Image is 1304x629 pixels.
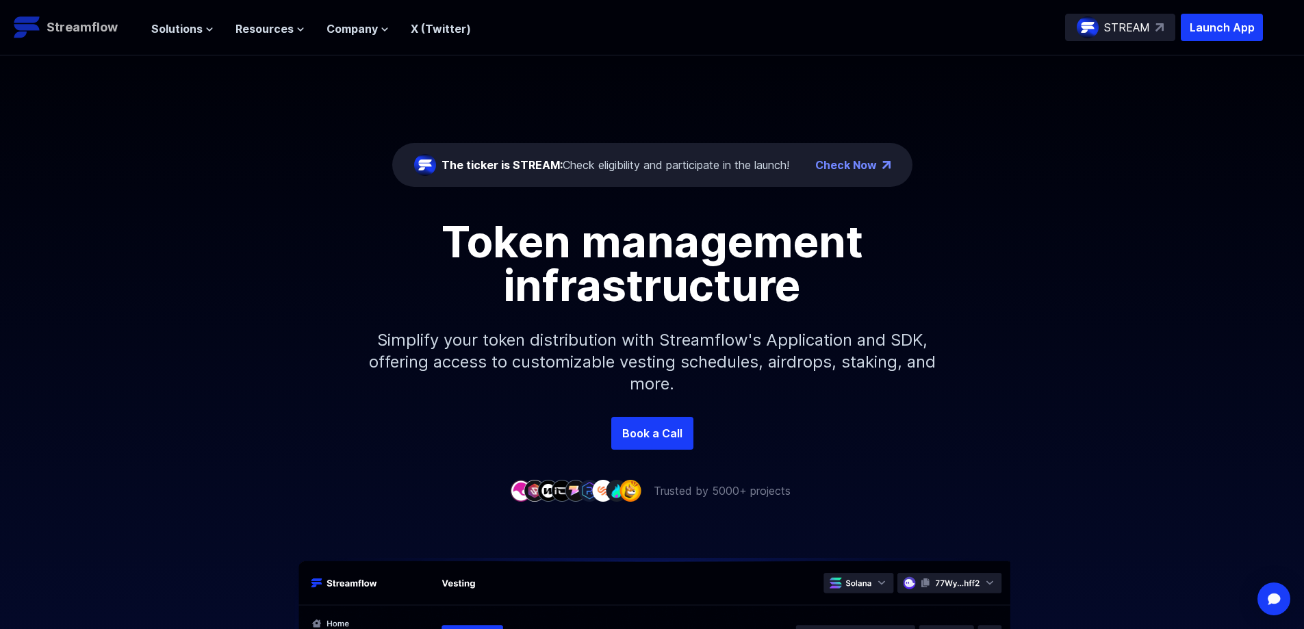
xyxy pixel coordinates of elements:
[1065,14,1175,41] a: STREAM
[235,21,294,37] span: Resources
[654,483,791,499] p: Trusted by 5000+ projects
[882,161,891,169] img: top-right-arrow.png
[1104,19,1150,36] p: STREAM
[1181,14,1263,41] button: Launch App
[606,480,628,501] img: company-8
[442,158,563,172] span: The ticker is STREAM:
[1155,23,1164,31] img: top-right-arrow.svg
[235,21,305,37] button: Resources
[358,307,947,417] p: Simplify your token distribution with Streamflow's Application and SDK, offering access to custom...
[151,21,214,37] button: Solutions
[1257,582,1290,615] div: Open Intercom Messenger
[578,480,600,501] img: company-6
[151,21,203,37] span: Solutions
[1077,16,1099,38] img: streamflow-logo-circle.png
[619,480,641,501] img: company-9
[815,157,877,173] a: Check Now
[510,480,532,501] img: company-1
[14,14,41,41] img: Streamflow Logo
[14,14,138,41] a: Streamflow
[47,18,118,37] p: Streamflow
[411,22,471,36] a: X (Twitter)
[592,480,614,501] img: company-7
[344,220,960,307] h1: Token management infrastructure
[442,157,789,173] div: Check eligibility and participate in the launch!
[551,480,573,501] img: company-4
[537,480,559,501] img: company-3
[414,154,436,176] img: streamflow-logo-circle.png
[565,480,587,501] img: company-5
[524,480,546,501] img: company-2
[611,417,693,450] a: Book a Call
[327,21,389,37] button: Company
[327,21,378,37] span: Company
